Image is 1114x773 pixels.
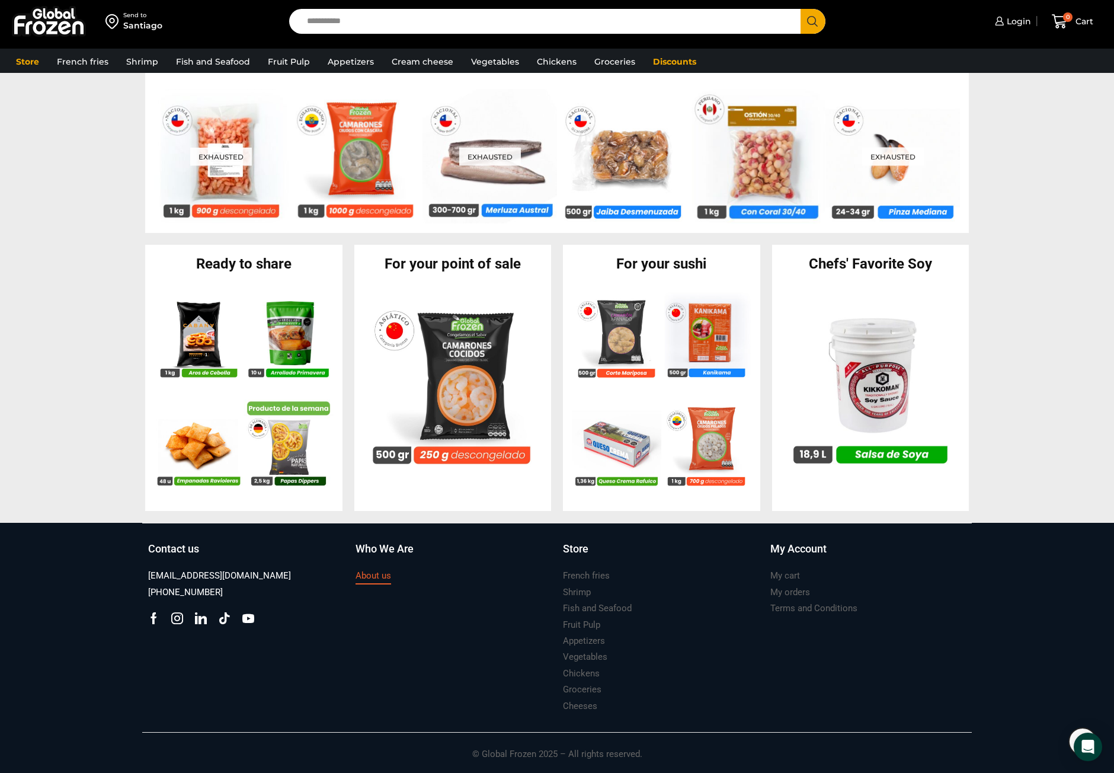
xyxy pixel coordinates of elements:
[268,56,310,67] font: Fruit Pulp
[770,570,800,581] font: My cart
[126,56,158,67] font: Shrimp
[563,619,600,630] font: Fruit Pulp
[148,587,223,598] font: [PHONE_NUMBER]
[1066,14,1070,20] font: 0
[770,542,827,555] font: My Account
[123,11,146,19] font: Send to
[770,587,810,598] font: My orders
[356,568,391,584] a: About us
[616,255,706,272] font: For your sushi
[563,682,601,698] a: Groceries
[57,56,108,67] font: French fries
[563,587,591,598] font: Shrimp
[1075,16,1093,27] font: Cart
[563,570,610,581] font: French fries
[1043,8,1102,36] a: 0 Cart
[176,56,250,67] font: Fish and Seafood
[16,56,39,67] font: Store
[563,698,597,714] a: Cheeses
[537,56,577,67] font: Chickens
[356,542,414,555] font: Who We Are
[563,684,601,695] font: Groceries
[563,701,597,711] font: Cheeses
[10,50,45,73] a: Store
[322,50,380,73] a: Appetizers
[105,11,123,31] img: address-field-icon.svg
[809,255,932,272] font: Chefs' Favorite Soy
[356,541,551,568] a: Who We Are
[647,50,702,73] a: Discounts
[563,635,605,646] font: Appetizers
[563,668,600,679] font: Chickens
[328,56,374,67] font: Appetizers
[386,50,459,73] a: Cream cheese
[770,584,810,600] a: My orders
[392,56,453,67] font: Cream cheese
[563,541,758,568] a: Store
[563,617,600,633] a: Fruit Pulp
[199,152,244,161] font: Exhausted
[563,542,588,555] font: Store
[148,584,223,600] a: [PHONE_NUMBER]
[356,570,391,581] font: About us
[801,9,825,34] button: Search button
[465,50,525,73] a: Vegetables
[1074,733,1102,761] div: Open Intercom Messenger
[1007,16,1031,27] font: Login
[563,603,632,614] font: Fish and Seafood
[148,542,199,555] font: Contact us
[472,749,642,759] font: © Global Frozen 2025 – All rights reserved.
[148,541,344,568] a: Contact us
[563,651,607,662] font: Vegetables
[770,600,857,617] a: Terms and Conditions
[563,600,632,617] a: Fish and Seafood
[594,56,635,67] font: Groceries
[262,50,316,73] a: Fruit Pulp
[120,50,164,73] a: Shrimp
[468,152,513,161] font: Exhausted
[196,255,292,272] font: Ready to share
[170,50,256,73] a: Fish and Seafood
[148,568,291,584] a: [EMAIL_ADDRESS][DOMAIN_NAME]
[563,649,607,665] a: Vegetables
[563,633,605,649] a: Appetizers
[51,50,114,73] a: French fries
[770,541,966,568] a: My Account
[563,584,591,600] a: Shrimp
[563,666,600,682] a: Chickens
[471,56,519,67] font: Vegetables
[992,9,1031,33] a: Login
[148,570,291,581] font: [EMAIL_ADDRESS][DOMAIN_NAME]
[588,50,641,73] a: Groceries
[770,568,800,584] a: My cart
[770,603,857,614] font: Terms and Conditions
[563,568,610,584] a: French fries
[531,50,582,73] a: Chickens
[870,152,915,161] font: Exhausted
[653,56,696,67] font: Discounts
[123,20,162,31] font: Santiago
[385,255,521,272] font: For your point of sale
